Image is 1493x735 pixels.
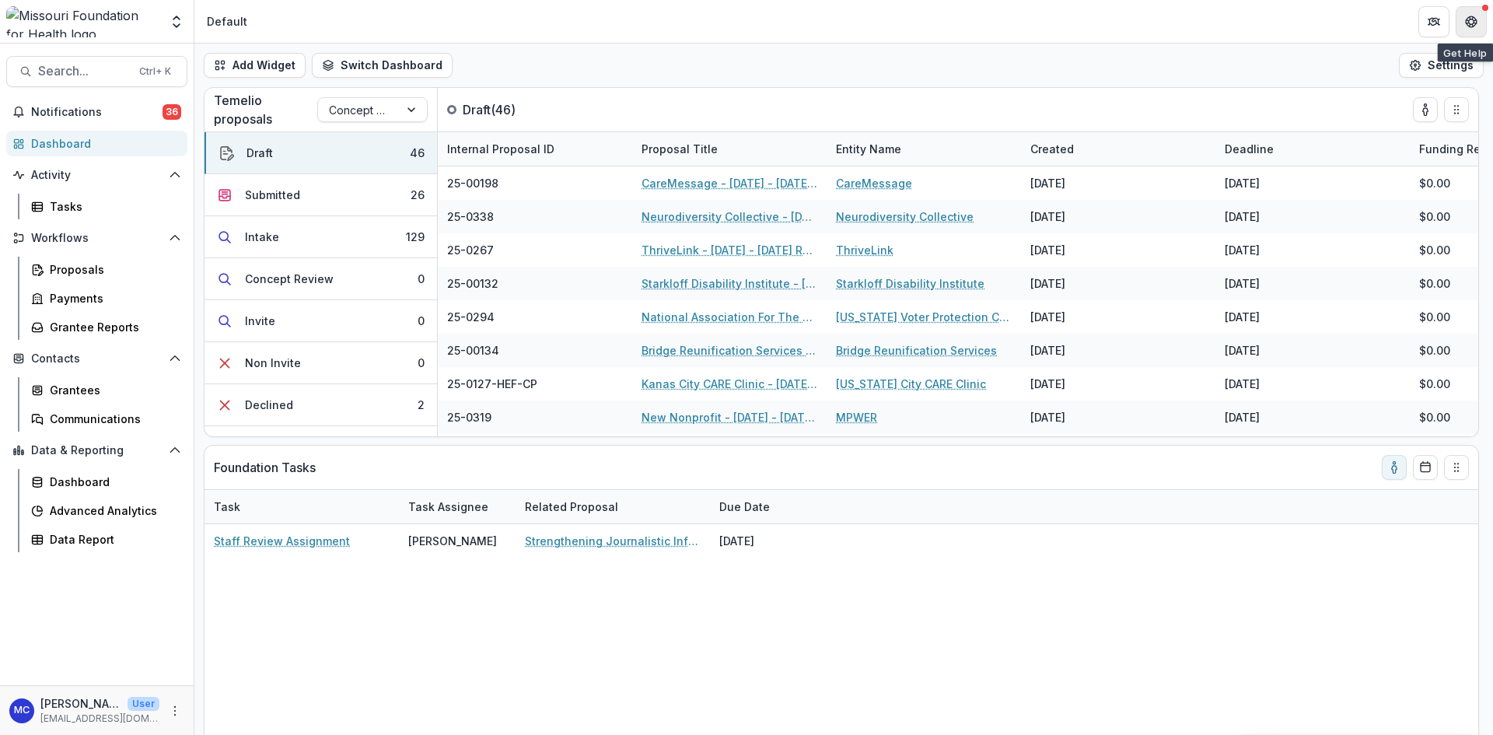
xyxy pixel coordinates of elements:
div: [DATE] [1030,409,1065,425]
a: Dashboard [25,469,187,495]
span: 25-0338 [447,208,494,225]
div: [DATE] [1225,175,1260,191]
a: New Nonprofit - [DATE] - [DATE] Request for Concept Papers [642,409,817,425]
div: Deadline [1215,141,1283,157]
div: Task Assignee [399,490,516,523]
button: Notifications36 [6,100,187,124]
div: Task [205,499,250,515]
p: Draft ( 46 ) [463,100,579,119]
div: 26 [411,187,425,203]
div: 0 [418,313,425,329]
button: toggle-assigned-to-me [1413,97,1438,122]
span: $0.00 [1419,376,1450,392]
div: [DATE] [1030,208,1065,225]
div: Advanced Analytics [50,502,175,519]
div: Intake [245,229,279,245]
div: Due Date [710,490,827,523]
div: [DATE] [1225,376,1260,392]
a: Starkloff Disability Institute - [DATE] - [DATE] Request for Concept Papers [642,275,817,292]
div: Concept Review [245,271,334,287]
button: Open Activity [6,163,187,187]
div: Molly Crisp [14,705,30,716]
div: Deadline [1215,132,1410,166]
button: Switch Dashboard [312,53,453,78]
a: Strengthening Journalistic Infrastructure [525,533,701,549]
span: $0.00 [1419,342,1450,359]
a: Grantee Reports [25,314,187,340]
div: [DATE] [710,524,827,558]
a: Grantees [25,377,187,403]
button: Drag [1444,97,1469,122]
div: Proposal Title [632,132,827,166]
div: [DATE] [1030,175,1065,191]
div: Related Proposal [516,490,710,523]
button: Open Contacts [6,346,187,371]
div: Communications [50,411,175,427]
nav: breadcrumb [201,10,253,33]
p: Temelio proposals [214,91,317,128]
a: Payments [25,285,187,311]
div: Invite [245,313,275,329]
div: Entity Name [827,132,1021,166]
span: 25-0127-HEF-CP [447,376,537,392]
span: Search... [38,64,130,79]
div: [DATE] [1030,275,1065,292]
p: User [128,697,159,711]
button: Open entity switcher [166,6,187,37]
div: Created [1021,141,1083,157]
button: Intake129 [205,216,437,258]
button: Open Data & Reporting [6,438,187,463]
button: Partners [1418,6,1449,37]
div: [DATE] [1030,342,1065,359]
div: Submitted [245,187,300,203]
button: toggle-assigned-to-me [1382,455,1407,480]
div: Internal Proposal ID [438,132,632,166]
span: 25-00134 [447,342,499,359]
div: Internal Proposal ID [438,141,564,157]
div: Draft [247,145,273,161]
div: [DATE] [1030,376,1065,392]
a: CareMessage [836,175,912,191]
div: Proposal Title [632,141,727,157]
button: Draft46 [205,132,437,174]
span: 36 [163,104,181,120]
div: Task [205,490,399,523]
span: 25-0294 [447,309,495,325]
span: $0.00 [1419,309,1450,325]
span: Workflows [31,232,163,245]
div: Default [207,13,247,30]
button: Non Invite0 [205,342,437,384]
button: Settings [1399,53,1484,78]
button: Drag [1444,455,1469,480]
div: [DATE] [1225,208,1260,225]
div: Dashboard [50,474,175,490]
a: Starkloff Disability Institute [836,275,984,292]
span: Data & Reporting [31,444,163,457]
span: 25-0319 [447,409,491,425]
button: Declined2 [205,384,437,426]
a: Dashboard [6,131,187,156]
img: Missouri Foundation for Health logo [6,6,159,37]
span: $0.00 [1419,175,1450,191]
div: Grantee Reports [50,319,175,335]
a: Neurodiversity Collective [836,208,974,225]
div: Created [1021,132,1215,166]
a: Neurodiversity Collective - [DATE] - [DATE] Request for Concept Papers [642,208,817,225]
button: Search... [6,56,187,87]
span: 25-0267 [447,242,494,258]
div: Data Report [50,531,175,548]
p: Foundation Tasks [214,458,316,477]
button: Submitted26 [205,174,437,216]
div: 0 [418,271,425,287]
p: [EMAIL_ADDRESS][DOMAIN_NAME] [40,712,159,726]
div: [PERSON_NAME] [408,533,497,549]
a: ThriveLink [836,242,893,258]
div: [DATE] [1225,342,1260,359]
div: Dashboard [31,135,175,152]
